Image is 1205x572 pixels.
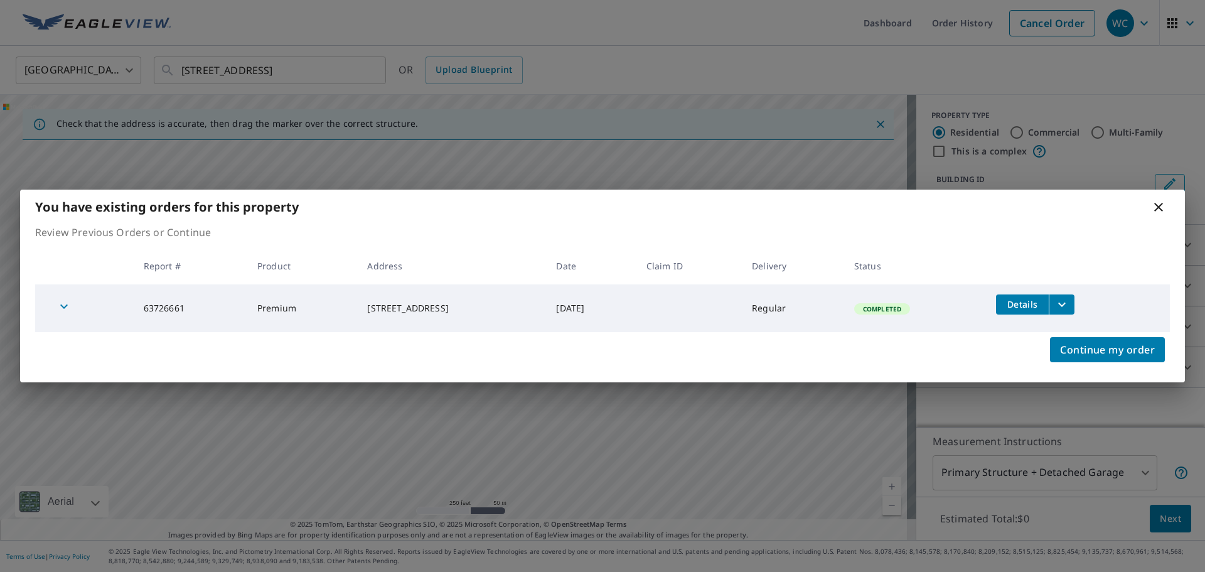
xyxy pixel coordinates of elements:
[742,247,844,284] th: Delivery
[1049,294,1074,315] button: filesDropdownBtn-63726661
[996,294,1049,315] button: detailsBtn-63726661
[357,247,546,284] th: Address
[844,247,986,284] th: Status
[367,302,536,315] div: [STREET_ADDRESS]
[134,284,247,332] td: 63726661
[35,198,299,215] b: You have existing orders for this property
[546,284,636,332] td: [DATE]
[1050,337,1165,362] button: Continue my order
[35,225,1170,240] p: Review Previous Orders or Continue
[546,247,636,284] th: Date
[134,247,247,284] th: Report #
[1060,341,1155,359] span: Continue my order
[636,247,742,284] th: Claim ID
[247,247,357,284] th: Product
[247,284,357,332] td: Premium
[855,305,909,313] span: Completed
[1004,298,1041,310] span: Details
[742,284,844,332] td: Regular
